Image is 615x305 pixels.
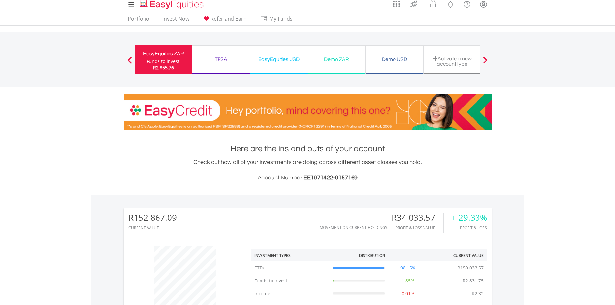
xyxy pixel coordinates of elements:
[459,274,487,287] td: R2 831.75
[454,261,487,274] td: R150 033.57
[388,287,428,300] td: 0.01%
[125,15,152,25] a: Portfolio
[260,15,302,23] span: My Funds
[359,253,385,258] div: Distribution
[370,55,419,64] div: Demo USD
[388,274,428,287] td: 1.85%
[392,213,443,222] div: R34 033.57
[451,226,487,230] div: Profit & Loss
[210,15,247,22] span: Refer and Earn
[124,158,492,182] div: Check out how all of your investments are doing across different asset classes you hold.
[388,261,428,274] td: 98.15%
[124,173,492,182] h3: Account Number:
[251,274,330,287] td: Funds to Invest
[393,0,400,7] img: grid-menu-icon.svg
[312,55,362,64] div: Demo ZAR
[196,55,246,64] div: TFSA
[128,213,177,222] div: R152 867.09
[251,261,330,274] td: ETFs
[124,143,492,155] h1: Here are the ins and outs of your account
[427,56,477,66] div: Activate a new account type
[124,94,492,130] img: EasyCredit Promotion Banner
[251,249,330,261] th: Investment Types
[153,65,174,71] span: R2 855.76
[251,287,330,300] td: Income
[303,175,358,181] span: EE1971422-9157169
[128,226,177,230] div: CURRENT VALUE
[200,15,249,25] a: Refer and Earn
[254,55,304,64] div: EasyEquities USD
[160,15,192,25] a: Invest Now
[392,226,443,230] div: Profit & Loss Value
[451,213,487,222] div: + 29.33%
[468,287,487,300] td: R2.32
[147,58,181,65] div: Funds to invest:
[320,225,388,229] div: Movement on Current Holdings:
[139,49,189,58] div: EasyEquities ZAR
[428,249,487,261] th: Current Value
